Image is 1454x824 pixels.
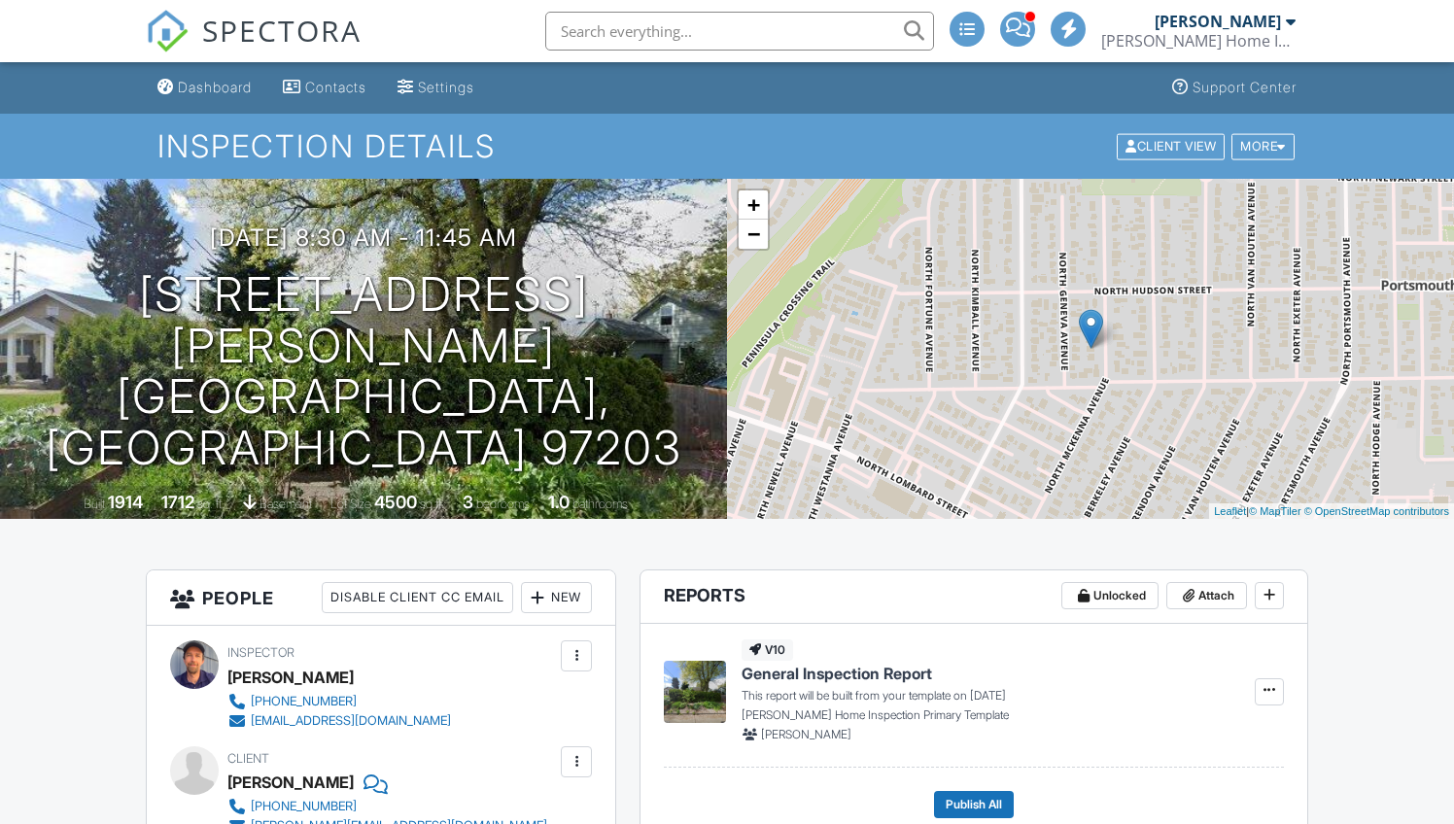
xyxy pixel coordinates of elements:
div: 4500 [374,492,417,512]
a: [PHONE_NUMBER] [227,797,547,816]
div: Dashboard [178,79,252,95]
a: Leaflet [1214,505,1246,517]
div: 3 [463,492,473,512]
div: [EMAIL_ADDRESS][DOMAIN_NAME] [251,713,451,729]
div: 1.0 [548,492,570,512]
a: Support Center [1164,70,1304,106]
h1: [STREET_ADDRESS][PERSON_NAME] [GEOGRAPHIC_DATA], [GEOGRAPHIC_DATA] 97203 [31,269,696,474]
img: The Best Home Inspection Software - Spectora [146,10,189,52]
div: More [1231,133,1295,159]
div: 1914 [108,492,143,512]
div: Client View [1117,133,1225,159]
div: [PHONE_NUMBER] [251,799,357,814]
input: Search everything... [545,12,934,51]
div: Support Center [1193,79,1297,95]
a: Zoom out [739,220,768,249]
a: Client View [1115,138,1229,153]
a: © MapTiler [1249,505,1301,517]
h1: Inspection Details [157,129,1296,163]
a: Settings [390,70,482,106]
div: Contacts [305,79,366,95]
span: Inspector [227,645,294,660]
span: bedrooms [476,497,530,511]
div: | [1209,503,1454,520]
a: [EMAIL_ADDRESS][DOMAIN_NAME] [227,711,451,731]
span: Lot Size [330,497,371,511]
span: SPECTORA [202,10,362,51]
div: 1712 [161,492,194,512]
a: SPECTORA [146,26,362,67]
div: [PERSON_NAME] [227,663,354,692]
h3: People [147,570,616,626]
h3: [DATE] 8:30 am - 11:45 am [210,224,517,251]
a: [PHONE_NUMBER] [227,692,451,711]
span: bathrooms [572,497,628,511]
a: Dashboard [150,70,260,106]
a: Contacts [275,70,374,106]
div: [PERSON_NAME] [227,768,354,797]
div: [PERSON_NAME] [1155,12,1281,31]
div: New [521,582,592,613]
div: Disable Client CC Email [322,582,513,613]
div: [PHONE_NUMBER] [251,694,357,709]
div: Settings [418,79,474,95]
div: Murphy Home Inspection [1101,31,1296,51]
span: Built [84,497,105,511]
span: sq. ft. [197,497,225,511]
a: Zoom in [739,190,768,220]
span: sq.ft. [420,497,444,511]
a: © OpenStreetMap contributors [1304,505,1449,517]
span: basement [260,497,312,511]
span: Client [227,751,269,766]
